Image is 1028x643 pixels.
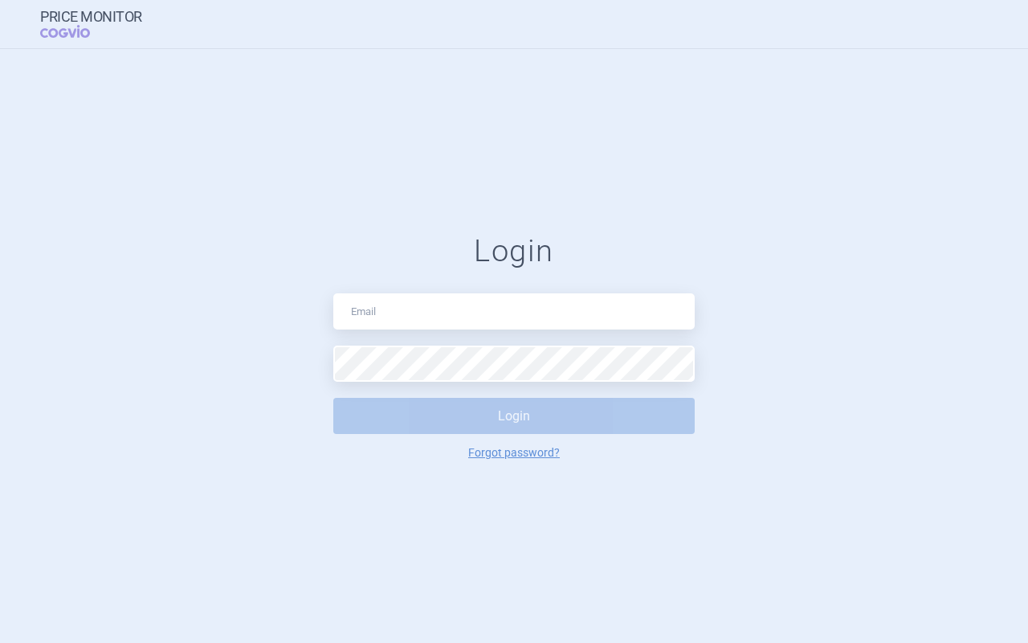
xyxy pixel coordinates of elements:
strong: Price Monitor [40,9,142,25]
span: COGVIO [40,25,112,38]
a: Price MonitorCOGVIO [40,9,142,39]
a: Forgot password? [468,447,560,458]
button: Login [333,398,695,434]
h1: Login [333,233,695,270]
input: Email [333,293,695,330]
